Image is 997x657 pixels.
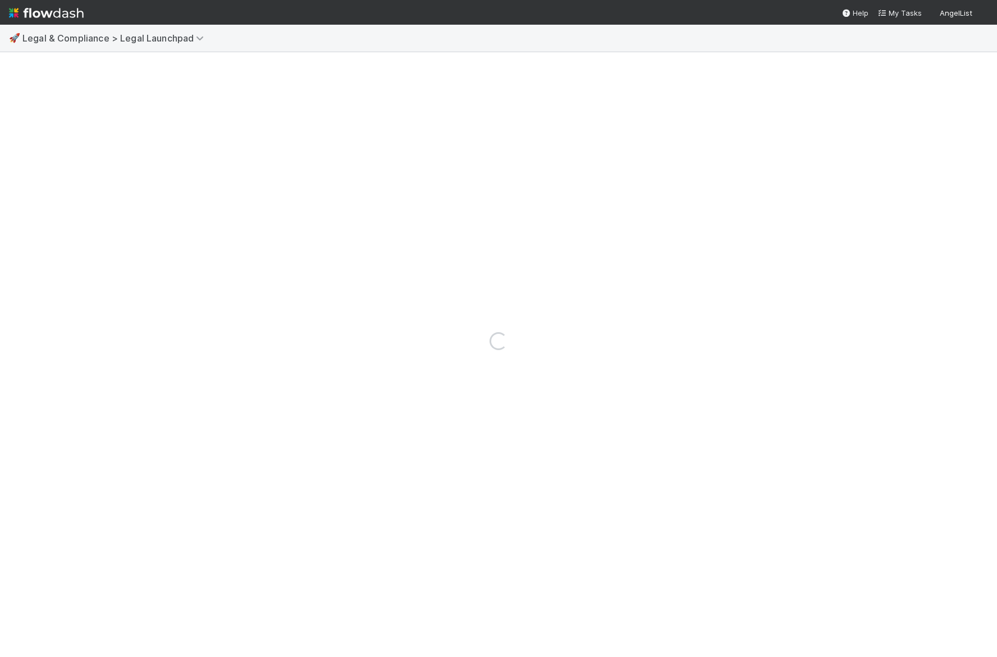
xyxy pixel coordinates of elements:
[877,7,922,19] a: My Tasks
[877,8,922,17] span: My Tasks
[940,8,972,17] span: AngelList
[841,7,868,19] div: Help
[977,8,988,19] img: avatar_2de93f86-b6c7-4495-bfe2-fb093354a53c.png
[9,3,84,22] img: logo-inverted-e16ddd16eac7371096b0.svg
